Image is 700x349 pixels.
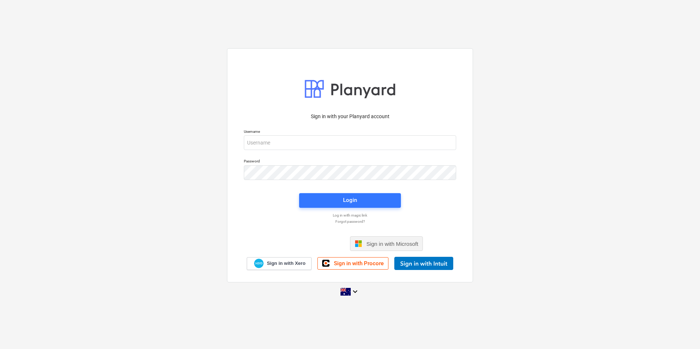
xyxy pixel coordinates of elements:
span: Sign in with Procore [334,260,384,267]
a: Log in with magic link [240,213,460,218]
a: Sign in with Xero [247,257,312,270]
img: Xero logo [254,259,264,269]
img: Microsoft logo [355,240,362,247]
span: Sign in with Microsoft [366,241,418,247]
p: Password [244,159,456,165]
a: Sign in with Procore [317,257,388,270]
button: Login [299,193,401,208]
div: Login [343,195,357,205]
span: Sign in with Xero [267,260,305,267]
p: Username [244,129,456,135]
iframe: Sign in with Google Button [273,236,348,252]
i: keyboard_arrow_down [351,287,360,296]
a: Forgot password? [240,219,460,224]
p: Sign in with your Planyard account [244,113,456,120]
input: Username [244,135,456,150]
